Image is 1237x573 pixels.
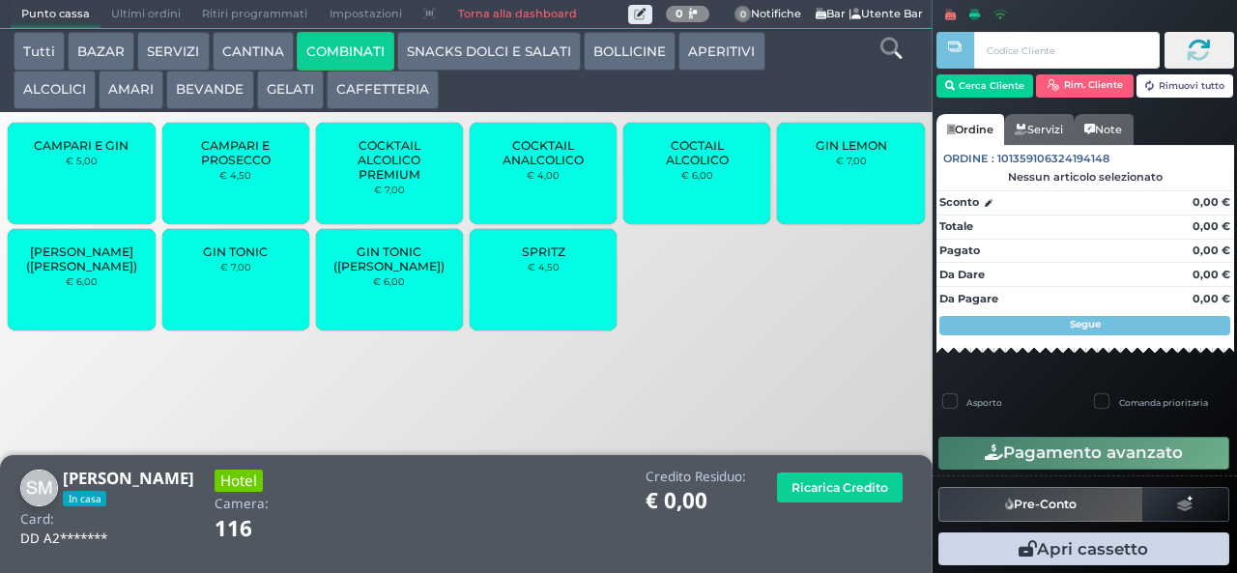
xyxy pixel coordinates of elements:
[213,32,294,71] button: CANTINA
[936,74,1034,98] button: Cerca Cliente
[397,32,581,71] button: SNACKS DOLCI E SALATI
[939,219,973,233] strong: Totale
[327,71,439,109] button: CAFFETTERIA
[257,71,324,109] button: GELATI
[66,155,98,166] small: € 5,00
[63,467,194,489] b: [PERSON_NAME]
[34,138,129,153] span: CAMPARI E GIN
[1193,292,1230,305] strong: 0,00 €
[63,491,106,506] span: In casa
[584,32,676,71] button: BOLLICINE
[1193,195,1230,209] strong: 0,00 €
[777,473,903,502] button: Ricarica Credito
[1136,74,1234,98] button: Rimuovi tutto
[939,268,985,281] strong: Da Dare
[528,261,560,272] small: € 4,50
[101,1,191,28] span: Ultimi ordini
[191,1,318,28] span: Ritiri programmati
[1193,268,1230,281] strong: 0,00 €
[14,71,96,109] button: ALCOLICI
[1074,114,1133,145] a: Note
[446,1,587,28] a: Torna alla dashboard
[938,532,1229,565] button: Apri cassetto
[137,32,209,71] button: SERVIZI
[374,184,405,195] small: € 7,00
[166,71,253,109] button: BEVANDE
[1193,244,1230,257] strong: 0,00 €
[219,169,251,181] small: € 4,50
[332,244,447,273] span: GIN TONIC ([PERSON_NAME])
[178,138,293,167] span: CAMPARI E PROSECCO
[939,194,979,211] strong: Sconto
[99,71,163,109] button: AMARI
[936,114,1004,145] a: Ordine
[816,138,887,153] span: GIN LEMON
[215,517,306,541] h1: 116
[332,138,447,182] span: COCKTAIL ALCOLICO PREMIUM
[215,470,263,492] h3: Hotel
[943,151,994,167] span: Ordine :
[1036,74,1134,98] button: Rim. Cliente
[1070,318,1101,330] strong: Segue
[14,32,65,71] button: Tutti
[203,244,268,259] span: GIN TONIC
[11,1,101,28] span: Punto cassa
[1119,396,1208,409] label: Comanda prioritaria
[527,169,560,181] small: € 4,00
[676,7,683,20] b: 0
[215,497,269,511] h4: Camera:
[640,138,755,167] span: COCTAIL ALCOLICO
[938,487,1143,522] button: Pre-Conto
[1004,114,1074,145] a: Servizi
[681,169,713,181] small: € 6,00
[220,261,251,272] small: € 7,00
[1193,219,1230,233] strong: 0,00 €
[939,292,998,305] strong: Da Pagare
[24,244,139,273] span: [PERSON_NAME] ([PERSON_NAME])
[678,32,764,71] button: APERITIVI
[297,32,394,71] button: COMBINATI
[66,275,98,287] small: € 6,00
[373,275,405,287] small: € 6,00
[936,170,1234,184] div: Nessun articolo selezionato
[646,489,746,513] h1: € 0,00
[20,512,54,527] h4: Card:
[486,138,601,167] span: COCKTAIL ANALCOLICO
[68,32,134,71] button: BAZAR
[974,32,1159,69] input: Codice Cliente
[734,6,752,23] span: 0
[939,244,980,257] strong: Pagato
[966,396,1002,409] label: Asporto
[938,437,1229,470] button: Pagamento avanzato
[646,470,746,484] h4: Credito Residuo:
[522,244,565,259] span: SPRITZ
[319,1,413,28] span: Impostazioni
[20,470,58,507] img: Simon Maria Gonnelli
[836,155,867,166] small: € 7,00
[997,151,1109,167] span: 101359106324194148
